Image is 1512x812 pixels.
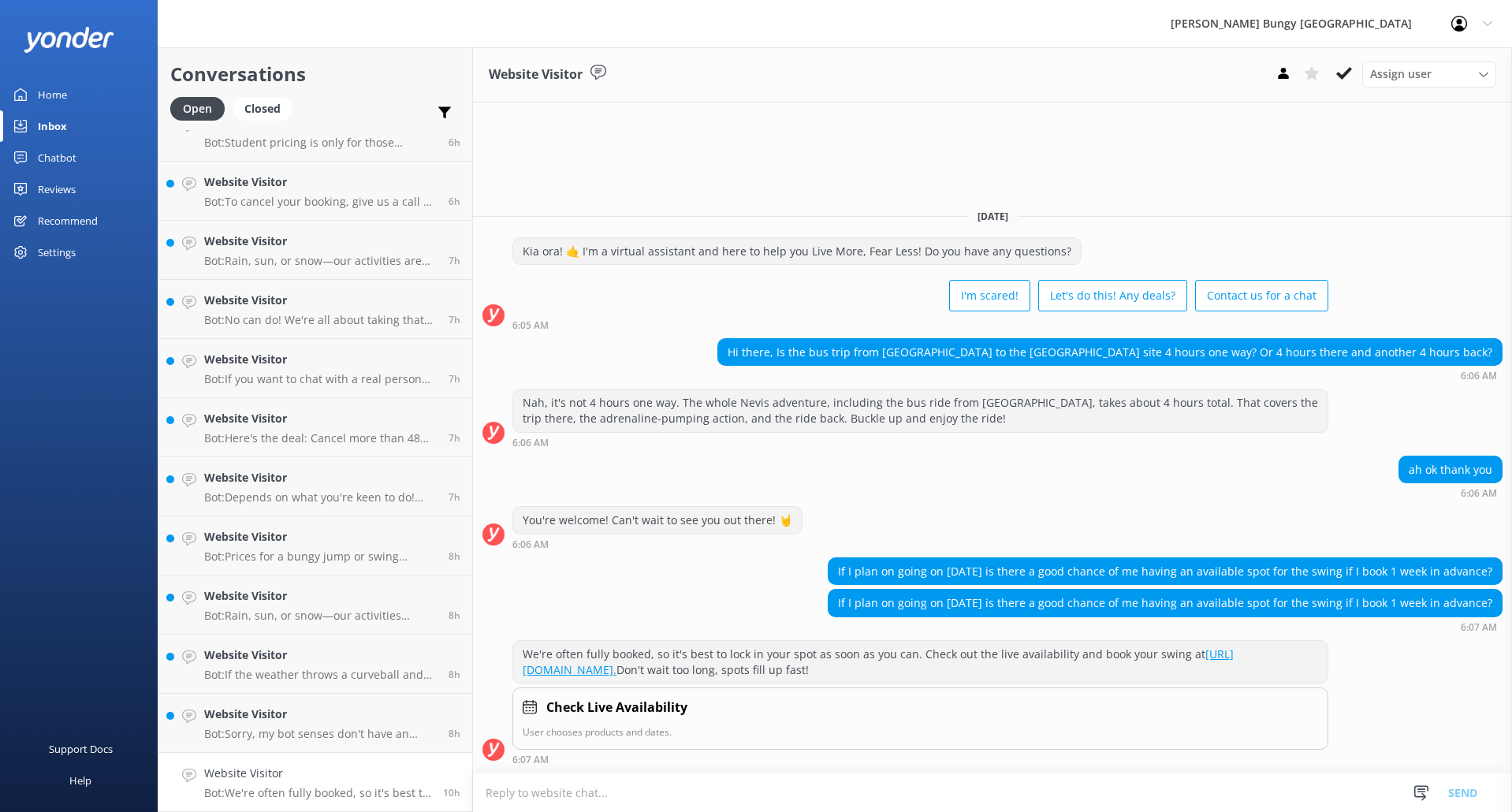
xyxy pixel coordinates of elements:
[512,538,803,549] div: Sep 05 2025 06:06am (UTC +12:00) Pacific/Auckland
[204,136,437,150] p: Bot: Student pricing is only for those studying at domestic NZ institutions. You'll need a studen...
[69,765,91,796] div: Help
[204,233,437,250] h4: Website Visitor
[449,313,460,326] span: Sep 05 2025 09:13am (UTC +12:00) Pacific/Auckland
[1461,623,1497,632] strong: 6:07 AM
[443,786,460,799] span: Sep 05 2025 06:07am (UTC +12:00) Pacific/Auckland
[233,97,292,121] div: Closed
[233,99,300,117] a: Closed
[449,549,460,563] span: Sep 05 2025 08:16am (UTC +12:00) Pacific/Auckland
[449,195,460,208] span: Sep 05 2025 09:37am (UTC +12:00) Pacific/Auckland
[949,280,1030,311] button: I'm scared!
[158,102,472,162] a: Website VisitorBot:Student pricing is only for those studying at domestic NZ institutions. You'll...
[523,646,1234,677] a: [URL][DOMAIN_NAME].
[158,339,472,398] a: Website VisitorBot:If you want to chat with a real person from the [PERSON_NAME] Bungy reservatio...
[512,754,1328,765] div: Sep 05 2025 06:07am (UTC +12:00) Pacific/Auckland
[158,753,472,812] a: Website VisitorBot:We're often fully booked, so it's best to lock in your spot as soon as you can...
[170,97,225,121] div: Open
[717,370,1503,381] div: Sep 05 2025 06:06am (UTC +12:00) Pacific/Auckland
[449,668,460,681] span: Sep 05 2025 07:46am (UTC +12:00) Pacific/Auckland
[204,351,437,368] h4: Website Visitor
[24,27,114,53] img: yonder-white-logo.png
[204,587,437,605] h4: Website Visitor
[158,694,472,753] a: Website VisitorBot:Sorry, my bot senses don't have an answer for that, please try and rephrase yo...
[1362,61,1496,87] div: Assign User
[204,173,437,191] h4: Website Visitor
[158,516,472,575] a: Website VisitorBot:Prices for a bungy jump or swing depend on the location and the thrill you pic...
[204,765,431,782] h4: Website Visitor
[204,490,437,505] p: Bot: Depends on what you're keen to do! Here's the lowdown: - [GEOGRAPHIC_DATA]: Base Building, [...
[512,755,549,765] strong: 6:07 AM
[449,136,460,149] span: Sep 05 2025 09:50am (UTC +12:00) Pacific/Auckland
[204,372,437,386] p: Bot: If you want to chat with a real person from the [PERSON_NAME] Bungy reservations team, give ...
[49,733,113,765] div: Support Docs
[512,438,549,448] strong: 6:06 AM
[204,609,437,623] p: Bot: Rain, sun, or snow—our activities usually go ahead, but if we ever have to stop due to weath...
[170,99,233,117] a: Open
[38,110,67,142] div: Inbox
[1370,65,1432,83] span: Assign user
[512,321,549,330] strong: 6:05 AM
[513,641,1328,683] div: We're often fully booked, so it's best to lock in your spot as soon as you can. Check out the liv...
[449,372,460,386] span: Sep 05 2025 09:00am (UTC +12:00) Pacific/Auckland
[158,457,472,516] a: Website VisitorBot:Depends on what you're keen to do! Here's the lowdown: - [GEOGRAPHIC_DATA]: Ba...
[204,195,437,209] p: Bot: To cancel your booking, give us a call at [PHONE_NUMBER] or [PHONE_NUMBER], or shoot us an e...
[158,635,472,694] a: Website VisitorBot:If the weather throws a curveball and we have to cancel your Skywalk, you'll g...
[158,280,472,339] a: Website VisitorBot:No can do! We're all about taking that leap on your own terms. It's a challeng...
[204,410,437,427] h4: Website Visitor
[38,205,98,237] div: Recommend
[204,668,437,682] p: Bot: If the weather throws a curveball and we have to cancel your Skywalk, you'll get a full refu...
[546,698,687,718] h4: Check Live Availability
[718,339,1502,366] div: Hi there, Is the bus trip from [GEOGRAPHIC_DATA] to the [GEOGRAPHIC_DATA] site 4 hours one way? O...
[449,609,460,622] span: Sep 05 2025 07:52am (UTC +12:00) Pacific/Auckland
[512,319,1328,330] div: Sep 05 2025 06:05am (UTC +12:00) Pacific/Auckland
[38,79,67,110] div: Home
[512,437,1328,448] div: Sep 05 2025 06:06am (UTC +12:00) Pacific/Auckland
[1399,456,1502,483] div: ah ok thank you
[1461,489,1497,498] strong: 6:06 AM
[829,590,1502,616] div: If I plan on going on [DATE] is there a good chance of me having an available spot for the swing ...
[204,549,437,564] p: Bot: Prices for a bungy jump or swing depend on the location and the thrill you pick. For the lat...
[523,724,1318,739] p: User chooses products and dates.
[449,431,460,445] span: Sep 05 2025 08:46am (UTC +12:00) Pacific/Auckland
[1195,280,1328,311] button: Contact us for a chat
[204,254,437,268] p: Bot: Rain, sun, or snow—our activities are on! If we ever have to stop due to weather, we'll cont...
[449,490,460,504] span: Sep 05 2025 08:41am (UTC +12:00) Pacific/Auckland
[38,173,76,205] div: Reviews
[513,238,1081,265] div: Kia ora! 🤙 I'm a virtual assistant and here to help you Live More, Fear Less! Do you have any que...
[38,142,76,173] div: Chatbot
[828,621,1503,632] div: Sep 05 2025 06:07am (UTC +12:00) Pacific/Auckland
[158,398,472,457] a: Website VisitorBot:Here's the deal: Cancel more than 48 hours ahead, and you get a full refund. L...
[968,210,1018,223] span: [DATE]
[829,558,1502,585] div: If I plan on going on [DATE] is there a good chance of me having an available spot for the swing ...
[170,59,460,89] h2: Conversations
[204,528,437,546] h4: Website Visitor
[513,507,802,534] div: You're welcome! Can't wait to see you out there! 🤘
[1461,371,1497,381] strong: 6:06 AM
[449,254,460,267] span: Sep 05 2025 09:19am (UTC +12:00) Pacific/Auckland
[204,469,437,486] h4: Website Visitor
[38,237,76,268] div: Settings
[158,221,472,280] a: Website VisitorBot:Rain, sun, or snow—our activities are on! If we ever have to stop due to weath...
[204,313,437,327] p: Bot: No can do! We're all about taking that leap on your own terms. It's a challenge, and it's wa...
[204,646,437,664] h4: Website Visitor
[513,389,1328,431] div: Nah, it's not 4 hours one way. The whole Nevis adventure, including the bus ride from [GEOGRAPHIC...
[204,706,437,723] h4: Website Visitor
[204,786,431,800] p: Bot: We're often fully booked, so it's best to lock in your spot as soon as you can. Check out th...
[158,162,472,221] a: Website VisitorBot:To cancel your booking, give us a call at [PHONE_NUMBER] or [PHONE_NUMBER], or...
[489,65,583,85] h3: Website Visitor
[204,431,437,445] p: Bot: Here's the deal: Cancel more than 48 hours ahead, and you get a full refund. Less than 48 ho...
[449,727,460,740] span: Sep 05 2025 07:44am (UTC +12:00) Pacific/Auckland
[1398,487,1503,498] div: Sep 05 2025 06:06am (UTC +12:00) Pacific/Auckland
[204,292,437,309] h4: Website Visitor
[158,575,472,635] a: Website VisitorBot:Rain, sun, or snow—our activities usually go ahead, but if we ever have to sto...
[512,540,549,549] strong: 6:06 AM
[1038,280,1187,311] button: Let's do this! Any deals?
[204,727,437,741] p: Bot: Sorry, my bot senses don't have an answer for that, please try and rephrase your question, I...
